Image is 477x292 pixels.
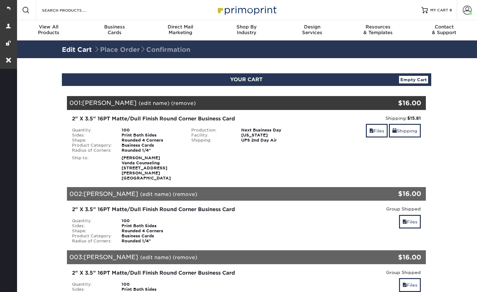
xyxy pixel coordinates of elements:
[84,253,138,260] span: [PERSON_NAME]
[213,24,279,35] div: Industry
[82,20,148,40] a: BusinessCards
[16,24,82,30] span: View All
[366,189,421,198] div: $16.00
[407,116,421,121] strong: $15.81
[117,138,187,143] div: Rounded 4 Corners
[117,234,187,239] div: Business Cards
[67,133,117,138] div: Sides:
[117,239,187,244] div: Rounded 1/4"
[450,8,452,12] span: 8
[67,138,117,143] div: Shape:
[187,138,236,143] div: Shipping:
[402,219,407,224] span: files
[392,128,397,133] span: shipping
[117,148,187,153] div: Rounded 1/4"
[173,191,197,197] a: (remove)
[411,20,477,40] a: Contact& Support
[402,283,407,288] span: files
[147,20,213,40] a: Direct MailMarketing
[311,115,421,121] div: Shipping:
[399,278,421,292] a: Files
[117,223,187,228] div: Print Both Sides
[117,228,187,234] div: Rounded 4 Corners
[399,76,428,83] a: Empty Cart
[117,128,187,133] div: 100
[67,155,117,181] div: Ship to:
[213,20,279,40] a: Shop ByIndustry
[122,155,171,180] strong: [PERSON_NAME] Vanda Counseling [STREET_ADDRESS][PERSON_NAME] [GEOGRAPHIC_DATA]
[187,128,236,133] div: Production:
[82,99,137,106] span: [PERSON_NAME]
[366,252,421,262] div: $16.00
[311,269,421,276] div: Group Shipped
[117,282,187,287] div: 100
[389,124,421,137] a: Shipping
[236,138,306,143] div: UPS 2nd Day Air
[345,24,411,30] span: Resources
[67,239,117,244] div: Radius of Corners:
[140,254,171,260] a: (edit name)
[147,24,213,35] div: Marketing
[369,128,374,133] span: files
[67,228,117,234] div: Shape:
[279,20,345,40] a: DesignServices
[117,218,187,223] div: 100
[67,287,117,292] div: Sides:
[366,98,421,108] div: $16.00
[311,206,421,212] div: Group Shipped
[62,46,92,53] a: Edit Cart
[72,269,301,277] div: 2" X 3.5" 16PT Matte/Dull Finish Round Corner Business Card
[230,76,263,82] span: YOUR CART
[215,3,278,17] img: Primoprint
[139,100,170,106] a: (edit name)
[94,46,190,53] span: Place Order Confirmation
[140,191,171,197] a: (edit name)
[84,190,138,197] span: [PERSON_NAME]
[187,133,236,138] div: Facility:
[117,133,187,138] div: Print Both Sides
[279,24,345,30] span: Design
[67,282,117,287] div: Quantity:
[345,24,411,35] div: & Templates
[279,24,345,35] div: Services
[67,128,117,133] div: Quantity:
[430,8,448,13] span: MY CART
[72,115,301,123] div: 2" X 3.5" 16PT Matte/Dull Finish Round Corner Business Card
[16,24,82,35] div: Products
[67,234,117,239] div: Product Category:
[213,24,279,30] span: Shop By
[67,187,366,201] div: 002:
[72,206,301,213] div: 2" X 3.5" 16PT Matte/Dull Finish Round Corner Business Card
[67,143,117,148] div: Product Category:
[236,133,306,138] div: [US_STATE]
[117,287,187,292] div: Print Both Sides
[171,100,196,106] a: (remove)
[82,24,148,30] span: Business
[67,148,117,153] div: Radius of Corners:
[67,96,366,110] div: 001:
[67,223,117,228] div: Sides:
[236,128,306,133] div: Next Business Day
[117,143,187,148] div: Business Cards
[67,218,117,223] div: Quantity:
[366,124,388,137] a: Files
[16,20,82,40] a: View AllProducts
[82,24,148,35] div: Cards
[345,20,411,40] a: Resources& Templates
[147,24,213,30] span: Direct Mail
[399,215,421,228] a: Files
[411,24,477,30] span: Contact
[411,24,477,35] div: & Support
[41,6,103,14] input: SEARCH PRODUCTS.....
[67,250,366,264] div: 003:
[173,254,197,260] a: (remove)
